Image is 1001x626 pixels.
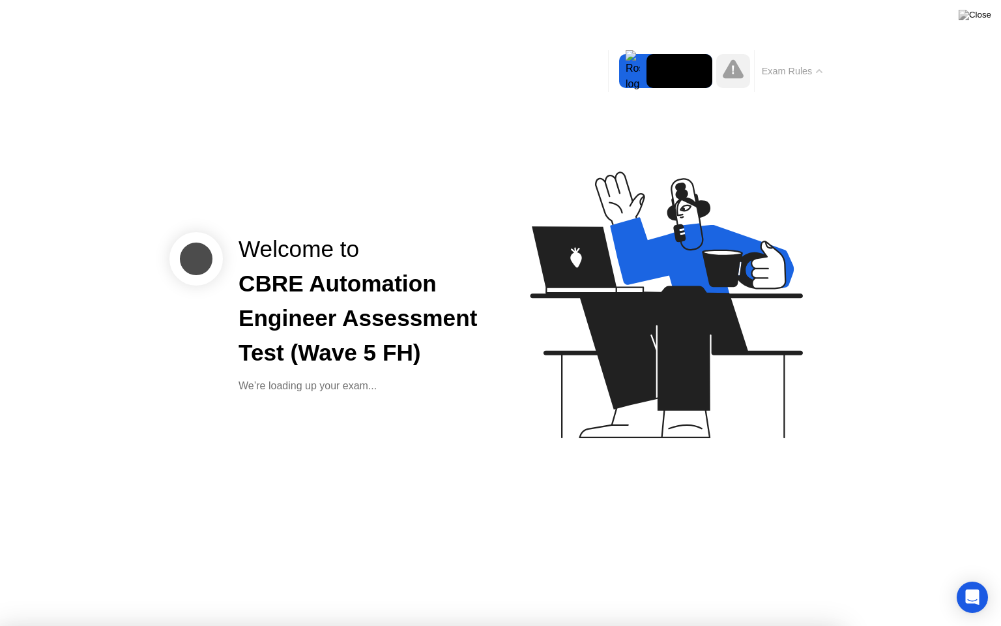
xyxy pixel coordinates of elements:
div: CBRE Automation Engineer Assessment Test (Wave 5 FH) [239,267,480,370]
img: Close [959,10,991,20]
div: We’re loading up your exam... [239,378,480,394]
button: Exam Rules [758,65,827,77]
div: Open Intercom Messenger [957,582,988,613]
div: Welcome to [239,232,480,267]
